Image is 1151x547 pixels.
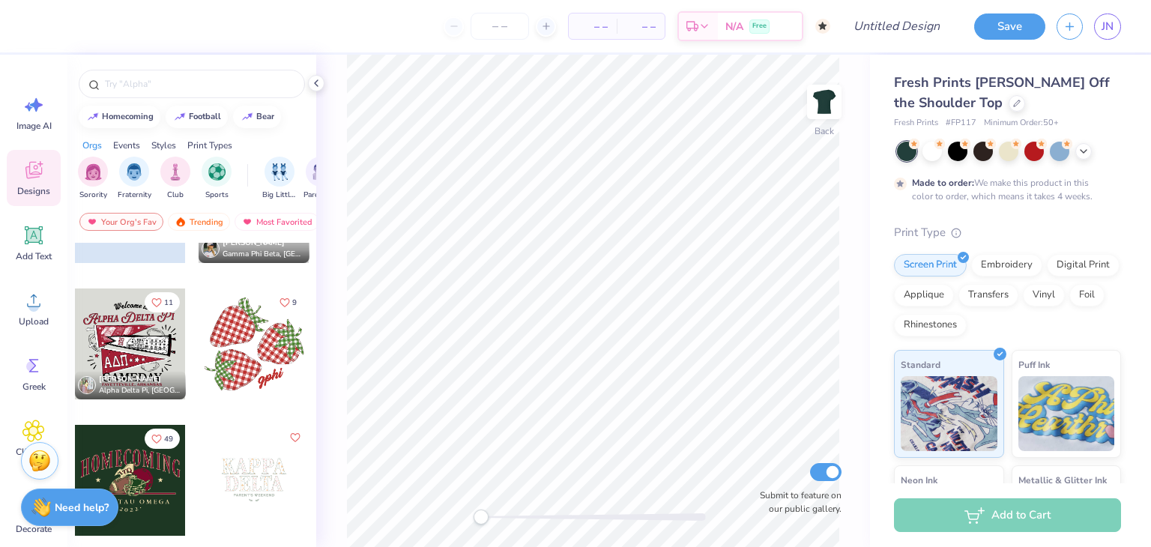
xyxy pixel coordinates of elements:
img: trend_line.gif [241,112,253,121]
div: Rhinestones [894,314,967,336]
strong: Made to order: [912,177,974,189]
div: Back [815,124,834,138]
div: Accessibility label [474,510,489,525]
span: 49 [164,435,173,443]
div: Events [113,139,140,152]
span: Designs [17,185,50,197]
img: Sorority Image [85,163,102,181]
span: # FP117 [946,117,976,130]
span: Puff Ink [1018,357,1050,372]
span: – – [578,19,608,34]
div: Print Type [894,224,1121,241]
div: Screen Print [894,254,967,276]
div: Trending [168,213,230,231]
a: JN [1094,13,1121,40]
span: Metallic & Glitter Ink [1018,472,1107,488]
div: Styles [151,139,176,152]
img: Parent's Weekend Image [312,163,330,181]
img: Big Little Reveal Image [271,163,288,181]
img: Back [809,87,839,117]
span: Minimum Order: 50 + [984,117,1059,130]
img: Sports Image [208,163,226,181]
div: football [189,112,221,121]
span: Fresh Prints [PERSON_NAME] Off the Shoulder Top [894,73,1110,112]
div: Print Types [187,139,232,152]
span: Alpha Delta Pi, [GEOGRAPHIC_DATA][US_STATE] at [GEOGRAPHIC_DATA] [99,385,180,396]
button: filter button [303,157,338,201]
span: Decorate [16,523,52,535]
div: Vinyl [1023,284,1065,306]
span: Parent's Weekend [303,190,338,201]
span: Upload [19,315,49,327]
button: filter button [262,157,297,201]
button: Save [974,13,1045,40]
div: bear [256,112,274,121]
img: trend_line.gif [87,112,99,121]
div: filter for Fraternity [118,157,151,201]
img: trending.gif [175,217,187,227]
div: homecoming [102,112,154,121]
img: most_fav.gif [86,217,98,227]
span: 11 [164,299,173,306]
span: – – [626,19,656,34]
button: Like [145,292,180,312]
span: Club [167,190,184,201]
span: Image AI [16,120,52,132]
input: – – [471,13,529,40]
div: Transfers [958,284,1018,306]
span: Gamma Phi Beta, [GEOGRAPHIC_DATA][US_STATE] [223,249,303,260]
input: Untitled Design [842,11,952,41]
img: most_fav.gif [241,217,253,227]
span: Add Text [16,250,52,262]
div: filter for Sports [202,157,232,201]
div: Orgs [82,139,102,152]
div: Applique [894,284,954,306]
div: Digital Print [1047,254,1120,276]
div: filter for Parent's Weekend [303,157,338,201]
strong: Need help? [55,501,109,515]
span: Sorority [79,190,107,201]
span: Neon Ink [901,472,937,488]
button: filter button [160,157,190,201]
label: Submit to feature on our public gallery. [752,489,842,516]
button: filter button [118,157,151,201]
span: 9 [292,299,297,306]
div: filter for Big Little Reveal [262,157,297,201]
img: Puff Ink [1018,376,1115,451]
div: We make this product in this color to order, which means it takes 4 weeks. [912,176,1096,203]
span: JN [1102,18,1114,35]
button: bear [233,106,281,128]
span: Big Little Reveal [262,190,297,201]
img: Fraternity Image [126,163,142,181]
span: Fraternity [118,190,151,201]
button: Like [286,429,304,447]
button: filter button [78,157,108,201]
div: filter for Club [160,157,190,201]
button: homecoming [79,106,160,128]
button: Like [145,429,180,449]
img: Standard [901,376,997,451]
div: Embroidery [971,254,1042,276]
img: Club Image [167,163,184,181]
div: Foil [1069,284,1105,306]
div: Most Favorited [235,213,319,231]
span: Standard [901,357,940,372]
span: [PERSON_NAME] [99,374,161,384]
input: Try "Alpha" [103,76,295,91]
button: filter button [202,157,232,201]
button: football [166,106,228,128]
span: Free [752,21,767,31]
button: Like [273,292,303,312]
span: Greek [22,381,46,393]
span: N/A [725,19,743,34]
div: filter for Sorority [78,157,108,201]
span: [PERSON_NAME] [223,238,285,248]
img: trend_line.gif [174,112,186,121]
span: Clipart & logos [9,446,58,470]
div: Your Org's Fav [79,213,163,231]
span: Sports [205,190,229,201]
span: Fresh Prints [894,117,938,130]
